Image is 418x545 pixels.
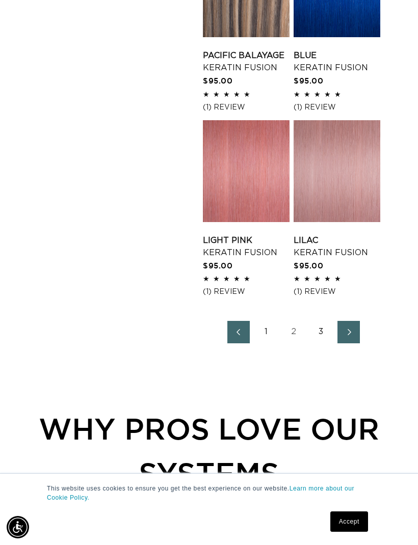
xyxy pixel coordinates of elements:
a: Page 1 [255,321,277,343]
a: Previous page [227,321,250,343]
p: This website uses cookies to ensure you get the best experience on our website. [47,484,371,502]
div: Accessibility Menu [7,516,29,538]
div: WHY PROS LOVE OUR SYSTEMS [34,406,384,495]
nav: Pagination [203,321,384,343]
a: Accept [330,511,368,532]
a: Light Pink Keratin Fusion [203,234,290,259]
iframe: Chat Widget [367,496,418,545]
a: Next page [337,321,360,343]
a: Blue Keratin Fusion [294,49,380,74]
a: Pacific Balayage Keratin Fusion [203,49,290,74]
a: Lilac Keratin Fusion [294,234,380,259]
a: Page 3 [310,321,332,343]
a: Page 2 [282,321,305,343]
